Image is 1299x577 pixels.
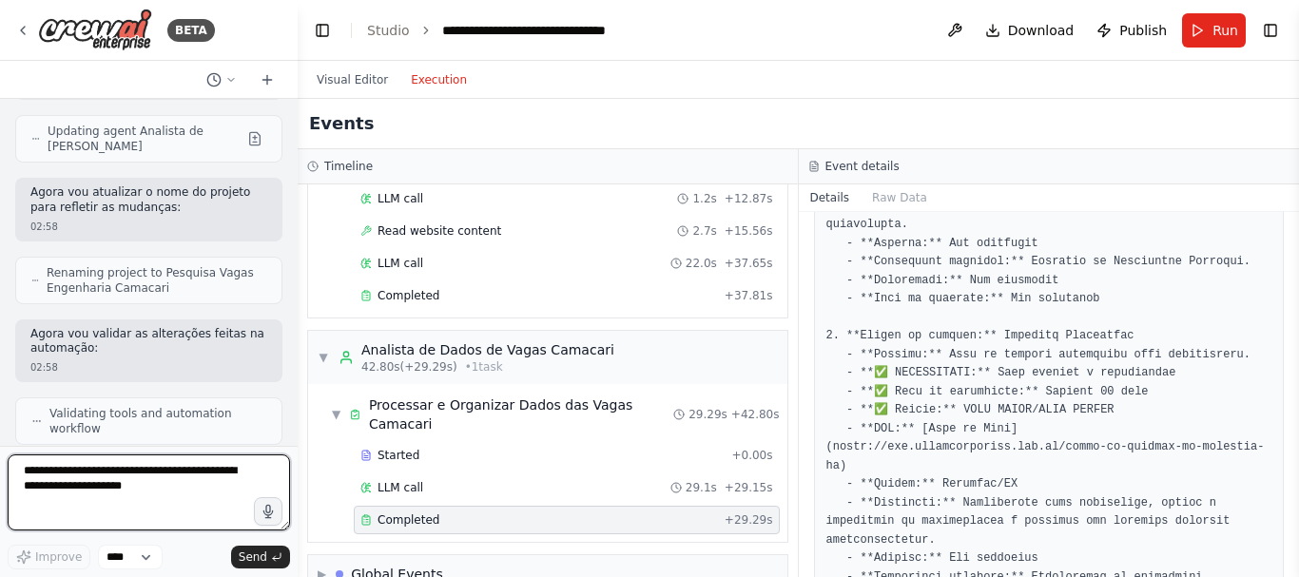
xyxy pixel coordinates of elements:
div: BETA [167,19,215,42]
span: Started [378,448,419,463]
span: Completed [378,512,439,528]
button: Show right sidebar [1257,17,1284,44]
button: Switch to previous chat [199,68,244,91]
span: LLM call [378,480,423,495]
span: + 29.29s [725,512,773,528]
span: 29.29s [688,407,727,422]
span: • 1 task [465,359,503,375]
span: Renaming project to Pesquisa Vagas Engenharia Camacari [47,265,266,296]
span: 1.2s [692,191,716,206]
span: + 0.00s [731,448,772,463]
span: + 37.65s [725,256,773,271]
button: Start a new chat [252,68,282,91]
button: Download [978,13,1082,48]
div: Processar e Organizar Dados das Vagas Camacari [369,395,673,433]
button: Click to speak your automation idea [254,497,282,526]
button: Visual Editor [305,68,399,91]
button: Raw Data [861,184,939,211]
span: LLM call [378,256,423,271]
span: + 42.80s [731,407,780,422]
button: Execution [399,68,478,91]
span: 22.0s [686,256,717,271]
button: Details [799,184,862,211]
button: Send [231,546,290,568]
span: + 12.87s [725,191,773,206]
a: Studio [367,23,410,38]
p: Agora vou atualizar o nome do projeto para refletir as mudanças: [30,185,267,215]
span: + 37.81s [725,288,773,303]
span: LLM call [378,191,423,206]
span: ▼ [331,407,341,422]
button: Hide left sidebar [309,17,336,44]
nav: breadcrumb [367,21,656,40]
span: Updating agent Analista de [PERSON_NAME] [48,124,240,154]
span: 42.80s (+29.29s) [361,359,457,375]
button: Improve [8,545,90,569]
div: Analista de Dados de Vagas Camacari [361,340,614,359]
img: Logo [38,9,152,51]
span: ▼ [318,350,329,365]
span: + 15.56s [725,223,773,239]
span: Read website content [378,223,501,239]
span: Publish [1119,21,1167,40]
span: Run [1212,21,1238,40]
button: Run [1182,13,1246,48]
h3: Event details [825,159,900,174]
span: Validating tools and automation workflow [49,406,266,436]
button: Publish [1089,13,1174,48]
span: Send [239,549,267,565]
p: Agora vou validar as alterações feitas na automação: [30,327,267,356]
span: + 29.15s [725,480,773,495]
div: 02:58 [30,220,267,234]
span: 2.7s [692,223,716,239]
span: Completed [378,288,439,303]
h3: Timeline [324,159,373,174]
div: 02:58 [30,360,267,375]
span: Improve [35,549,82,565]
span: 29.1s [686,480,717,495]
span: Download [1008,21,1075,40]
h2: Events [309,110,374,137]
